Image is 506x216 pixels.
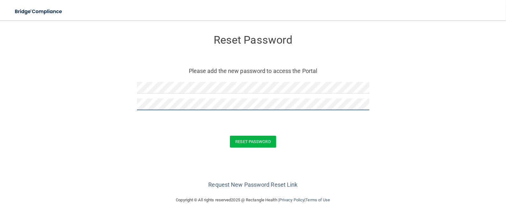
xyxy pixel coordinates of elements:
div: Copyright © All rights reserved 2025 @ Rectangle Health | | [137,190,369,210]
p: Please add the new password to access the Portal [142,66,365,76]
img: bridge_compliance_login_screen.278c3ca4.svg [10,5,68,18]
h3: Reset Password [137,34,369,46]
a: Request New Password Reset Link [208,181,297,188]
button: Reset Password [230,136,276,148]
a: Privacy Policy [279,198,304,202]
iframe: Drift Widget Chat Controller [396,171,498,196]
a: Terms of Use [305,198,330,202]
